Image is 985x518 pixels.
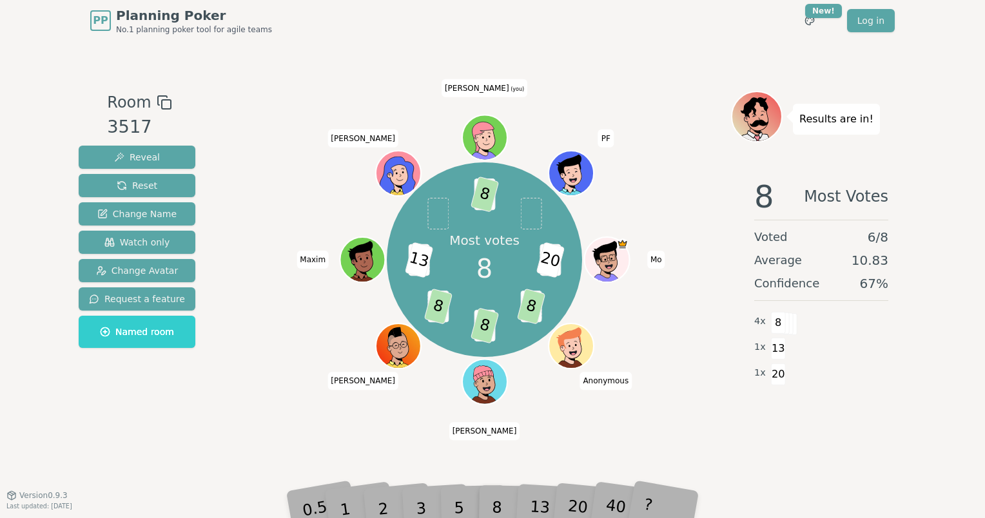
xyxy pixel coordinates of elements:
[754,340,766,354] span: 1 x
[97,207,177,220] span: Change Name
[754,314,766,329] span: 4 x
[449,231,520,249] p: Most votes
[536,242,565,278] span: 20
[449,423,520,441] span: Click to change your name
[771,363,786,385] span: 20
[107,114,171,140] div: 3517
[107,91,151,114] span: Room
[100,325,174,338] span: Named room
[79,231,195,254] button: Watch only
[6,503,72,510] span: Last updated: [DATE]
[90,6,272,35] a: PPPlanning PokerNo.1 planning poker tool for agile teams
[470,307,499,343] span: 8
[852,251,888,269] span: 10.83
[442,79,527,97] span: Click to change your name
[104,236,170,249] span: Watch only
[117,179,157,192] span: Reset
[114,151,160,164] span: Reveal
[647,251,665,269] span: Click to change your name
[79,316,195,348] button: Named room
[327,129,398,148] span: Click to change your name
[424,288,453,324] span: 8
[79,259,195,282] button: Change Avatar
[754,251,802,269] span: Average
[116,6,272,24] span: Planning Poker
[79,146,195,169] button: Reveal
[798,9,821,32] button: New!
[509,86,525,92] span: (you)
[799,110,873,128] p: Results are in!
[598,129,614,148] span: Click to change your name
[6,490,68,501] button: Version0.9.3
[754,181,774,212] span: 8
[516,288,545,324] span: 8
[93,13,108,28] span: PP
[754,274,819,293] span: Confidence
[771,338,786,360] span: 13
[463,117,506,159] button: Click to change your avatar
[847,9,895,32] a: Log in
[476,249,492,288] span: 8
[297,251,329,269] span: Click to change your name
[804,181,888,212] span: Most Votes
[19,490,68,501] span: Version 0.9.3
[754,366,766,380] span: 1 x
[868,228,888,246] span: 6 / 8
[96,264,179,277] span: Change Avatar
[771,312,786,334] span: 8
[89,293,185,305] span: Request a feature
[404,242,433,278] span: 13
[116,24,272,35] span: No.1 planning poker tool for agile teams
[79,202,195,225] button: Change Name
[860,274,888,293] span: 67 %
[805,4,842,18] div: New!
[79,287,195,311] button: Request a feature
[754,228,788,246] span: Voted
[327,372,398,390] span: Click to change your name
[580,372,632,390] span: Click to change your name
[616,238,628,250] span: Mo is the host
[470,176,499,212] span: 8
[79,174,195,197] button: Reset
